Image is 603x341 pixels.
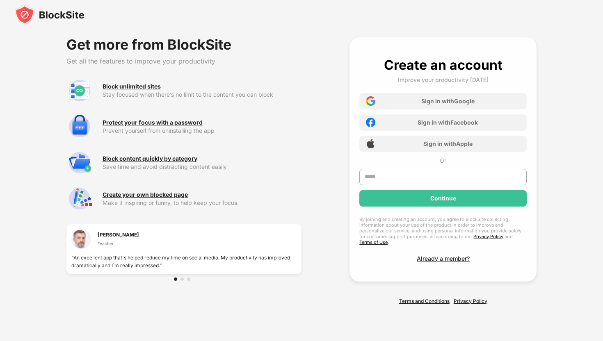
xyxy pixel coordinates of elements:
[66,186,93,212] img: premium-customize-block-page.svg
[417,255,470,262] div: Already a member?
[66,77,93,104] img: premium-unlimited-blocklist.svg
[366,139,375,148] img: apple-icon.png
[399,298,450,304] a: Terms and Conditions
[103,200,301,206] div: Make it inspiring or funny, to help keep your focus.
[103,91,301,98] div: Stay focused when there’s no limit to the content you can block
[103,155,197,162] div: Block content quickly by category
[384,57,502,73] div: Create an account
[71,254,297,269] div: "An excellent app that`s helped reduce my time on social media. My productivity has improved dram...
[423,140,473,147] div: Sign in with Apple
[418,119,478,126] div: Sign in with Facebook
[440,157,446,164] div: Or
[98,240,139,247] div: Teacher
[366,96,375,106] img: google-icon.png
[359,216,527,245] div: By joining and creating an account, you agree to BlockSite collecting information about your use ...
[421,98,475,105] div: Sign in with Google
[398,76,489,83] div: Improve your productivity [DATE]
[15,5,85,25] img: blocksite-icon-black.svg
[454,298,487,304] a: Privacy Policy
[366,118,375,127] img: facebook-icon.png
[66,57,301,65] div: Get all the features to improve your productivity
[103,83,161,90] div: Block unlimited sites
[103,119,203,126] div: Protect your focus with a password
[103,164,301,170] div: Save time and avoid distracting content easily
[66,150,93,176] img: premium-category.svg
[359,239,388,245] a: Terms of Use
[98,231,139,239] div: [PERSON_NAME]
[473,234,503,239] a: Privacy Policy
[66,37,301,52] div: Get more from BlockSite
[71,229,91,249] img: testimonial-1.jpg
[430,195,456,202] div: Continue
[66,114,93,140] img: premium-password-protection.svg
[103,127,301,134] div: Prevent yourself from uninstalling the app
[103,191,188,198] div: Create your own blocked page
